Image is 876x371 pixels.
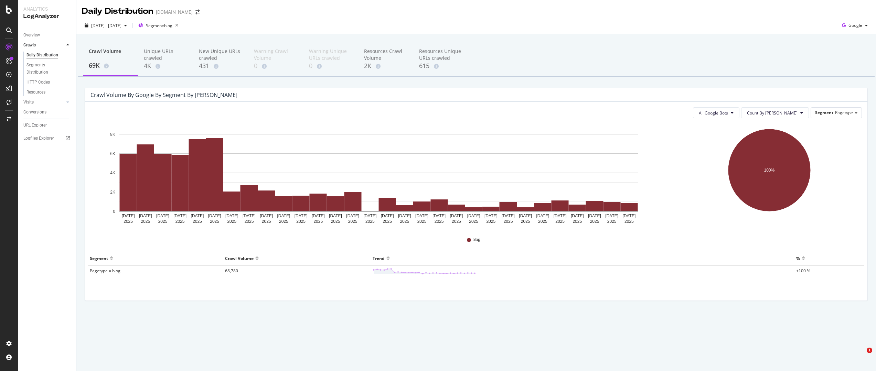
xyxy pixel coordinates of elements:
div: 0 [254,62,298,70]
text: [DATE] [122,214,135,218]
text: [DATE] [502,214,515,218]
text: [DATE] [191,214,204,218]
div: Crawl Volume by google by Segment by [PERSON_NAME] [90,91,237,98]
text: 2025 [504,219,513,224]
div: % [796,253,800,264]
div: A chart. [90,124,666,227]
div: Visits [23,99,34,106]
div: Logfiles Explorer [23,135,54,142]
div: Warning Crawl Volume [254,48,298,62]
text: 2025 [175,219,185,224]
text: [DATE] [571,214,584,218]
text: [DATE] [623,214,636,218]
text: [DATE] [329,214,342,218]
button: [DATE] - [DATE] [82,20,130,31]
text: 0 [113,209,115,214]
span: Segment: blog [146,23,172,29]
div: HTTP Codes [26,79,50,86]
div: Resources [26,89,45,96]
text: 2025 [365,219,375,224]
text: [DATE] [295,214,308,218]
button: Count By [PERSON_NAME] [741,107,809,118]
text: [DATE] [605,214,618,218]
text: 2025 [573,219,582,224]
a: HTTP Codes [26,79,71,86]
text: 2025 [624,219,634,224]
text: 2025 [279,219,288,224]
span: 68,780 [225,268,238,274]
text: 2025 [521,219,530,224]
text: 100% [764,168,775,173]
span: blog [472,237,480,243]
div: arrow-right-arrow-left [195,10,200,14]
text: 4K [110,171,115,175]
text: [DATE] [277,214,290,218]
text: [DATE] [312,214,325,218]
text: 2025 [124,219,133,224]
text: [DATE] [484,214,498,218]
text: 2025 [452,219,461,224]
text: [DATE] [450,214,463,218]
text: [DATE] [519,214,532,218]
div: Daily Distribution [26,52,58,59]
a: Daily Distribution [26,52,71,59]
svg: A chart. [677,124,862,227]
text: 2025 [331,219,340,224]
button: All Google Bots [693,107,739,118]
text: [DATE] [260,214,273,218]
div: Warning Unique URLs crawled [309,48,353,62]
div: Crawls [23,42,36,49]
text: 2025 [313,219,323,224]
div: New Unique URLs crawled [199,48,243,62]
text: 2025 [435,219,444,224]
text: 2025 [193,219,202,224]
span: [DATE] - [DATE] [91,23,121,29]
text: [DATE] [467,214,480,218]
a: Overview [23,32,71,39]
text: [DATE] [588,214,601,218]
span: Pagetype = blog [90,268,120,274]
text: [DATE] [364,214,377,218]
div: [DOMAIN_NAME] [156,9,193,15]
div: Daily Distribution [82,6,153,17]
a: Logfiles Explorer [23,135,71,142]
button: Segment:blog [136,20,181,31]
text: [DATE] [398,214,411,218]
text: [DATE] [156,214,169,218]
span: Count By Day [747,110,798,116]
text: 6K [110,151,115,156]
text: [DATE] [173,214,186,218]
div: LogAnalyzer [23,12,71,20]
text: 2025 [158,219,168,224]
span: Segment [815,110,833,116]
div: Analytics [23,6,71,12]
a: Segments Distribution [26,62,71,76]
text: [DATE] [432,214,446,218]
a: Crawls [23,42,64,49]
text: 2025 [245,219,254,224]
div: Unique URLs crawled [144,48,188,62]
text: 2025 [210,219,219,224]
text: 2025 [469,219,478,224]
text: [DATE] [208,214,221,218]
text: 2025 [348,219,357,224]
text: 2025 [607,219,617,224]
a: Visits [23,99,64,106]
div: 4K [144,62,188,70]
text: 2K [110,190,115,195]
div: Conversions [23,109,46,116]
div: 2K [364,62,408,70]
span: Pagetype [835,110,853,116]
div: Resources Crawl Volume [364,48,408,62]
button: Google [839,20,870,31]
text: [DATE] [243,214,256,218]
text: [DATE] [139,214,152,218]
text: 2025 [555,219,565,224]
text: [DATE] [346,214,359,218]
div: 431 [199,62,243,70]
text: 2025 [383,219,392,224]
text: 8K [110,132,115,137]
span: 1 [867,348,872,353]
text: [DATE] [415,214,428,218]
